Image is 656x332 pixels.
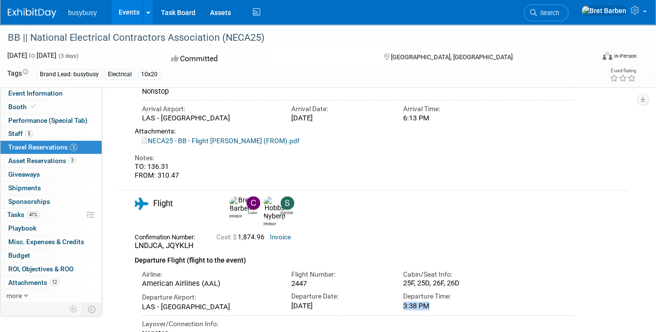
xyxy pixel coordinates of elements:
[27,51,36,59] span: to
[291,301,389,310] div: [DATE]
[168,50,368,67] div: Committed
[7,211,40,218] span: Tasks
[244,196,261,216] div: Collin Larson
[0,263,102,276] a: ROI, Objectives & ROO
[0,127,102,140] a: Staff5
[58,53,78,59] span: (3 days)
[270,233,291,241] a: Invoice
[0,276,102,289] a: Attachments12
[135,231,202,241] div: Confirmation Number:
[37,69,102,80] div: Brand Lead: busybusy
[403,292,500,301] div: Departure Time:
[8,130,33,137] span: Staff
[403,279,500,288] div: 25F, 25D, 26F, 26D
[391,53,513,61] span: [GEOGRAPHIC_DATA], [GEOGRAPHIC_DATA]
[142,87,575,96] div: Nonstop
[82,303,102,315] td: Toggle Event Tabs
[7,51,56,59] span: [DATE] [DATE]
[142,137,300,145] a: NECA25 - BB - Flight [PERSON_NAME] (FROM).pdf
[261,196,278,227] div: Hobbs Nyberg
[291,270,389,279] div: Flight Number:
[142,270,277,279] div: Airline:
[105,69,135,80] div: Electrical
[135,153,575,163] div: Notes:
[8,143,77,151] span: Travel Reservations
[69,157,76,164] span: 3
[8,279,59,286] span: Attachments
[0,141,102,154] a: Travel Reservations5
[138,69,160,80] div: 10x20
[403,114,500,122] div: 6:13 PM
[135,163,575,180] div: TO: 136.31 FROM: 310.47
[8,157,76,165] span: Asset Reservations
[27,211,40,218] span: 41%
[65,303,82,315] td: Personalize Event Tab Strip
[8,116,88,124] span: Performance (Special Tab)
[142,279,277,288] div: American Airlines (AAL)
[142,114,277,122] div: LAS - [GEOGRAPHIC_DATA]
[68,9,97,17] span: busybusy
[135,127,575,135] div: Attachments:
[264,221,276,227] div: Hobbs Nyberg
[4,29,583,47] div: BB || National Electrical Contractors Association (NECA25)
[7,68,28,80] td: Tags
[153,199,173,208] span: Flight
[6,292,22,299] span: more
[135,250,575,266] div: Departure Flight (flight to the event)
[8,224,36,232] span: Playbook
[0,208,102,221] a: Tasks41%
[0,87,102,100] a: Event Information
[70,144,77,151] span: 5
[537,9,559,17] span: Search
[0,154,102,167] a: Asset Reservations3
[135,241,194,250] span: LNDJCA, JQYKLH
[0,100,102,114] a: Booth
[142,293,277,302] div: Departure Airport:
[142,104,277,114] div: Arrival Airport:
[135,198,148,210] i: Flight
[8,251,30,259] span: Budget
[544,50,637,65] div: Event Format
[25,130,33,137] span: 5
[216,233,268,241] span: 1,874.96
[142,319,575,329] div: Layover/Connection Info:
[230,196,251,213] img: Bret Barben
[0,222,102,235] a: Playbook
[0,182,102,195] a: Shipments
[8,265,73,273] span: ROI, Objectives & ROO
[264,196,285,221] img: Hobbs Nyberg
[281,196,294,210] img: Sydney Sanders
[230,213,242,219] div: Bret Barben
[0,235,102,249] a: Misc. Expenses & Credits
[278,196,295,216] div: Sydney Sanders
[0,249,102,262] a: Budget
[31,104,36,109] i: Booth reservation complete
[0,114,102,127] a: Performance (Special Tab)
[0,195,102,208] a: Sponsorships
[227,196,244,219] div: Bret Barben
[0,168,102,181] a: Giveaways
[403,301,500,310] div: 3:38 PM
[247,196,260,210] img: Collin Larson
[8,170,40,178] span: Giveaways
[603,52,612,60] img: Format-Inperson.png
[614,52,637,60] div: In-Person
[8,89,63,97] span: Event Information
[524,4,568,21] a: Search
[403,270,500,279] div: Cabin/Seat Info:
[291,279,389,288] div: 2447
[142,302,277,311] div: LAS - [GEOGRAPHIC_DATA]
[8,103,38,111] span: Booth
[291,114,389,122] div: [DATE]
[8,8,56,18] img: ExhibitDay
[0,289,102,302] a: more
[281,210,293,216] div: Sydney Sanders
[50,279,59,286] span: 12
[291,104,389,114] div: Arrival Date:
[247,210,259,216] div: Collin Larson
[291,292,389,301] div: Departure Date:
[216,233,238,241] span: Cost: $
[8,238,84,246] span: Misc. Expenses & Credits
[8,198,50,205] span: Sponsorships
[581,5,627,16] img: Bret Barben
